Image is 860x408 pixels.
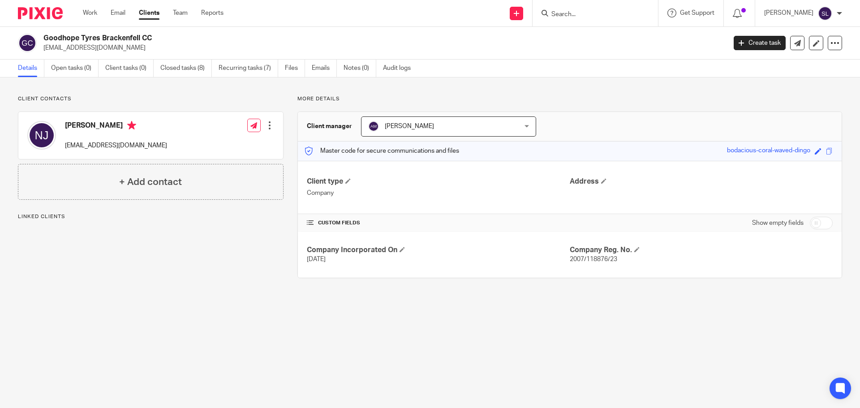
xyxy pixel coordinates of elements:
[18,34,37,52] img: svg%3E
[307,245,570,255] h4: Company Incorporated On
[752,219,804,228] label: Show empty fields
[18,95,284,103] p: Client contacts
[307,122,352,131] h3: Client manager
[43,34,585,43] h2: Goodhope Tyres Brackenfell CC
[219,60,278,77] a: Recurring tasks (7)
[570,177,833,186] h4: Address
[570,245,833,255] h4: Company Reg. No.
[305,146,459,155] p: Master code for secure communications and files
[727,146,810,156] div: bodacious-coral-waved-dingo
[18,60,44,77] a: Details
[734,36,786,50] a: Create task
[383,60,417,77] a: Audit logs
[285,60,305,77] a: Files
[818,6,832,21] img: svg%3E
[550,11,631,19] input: Search
[160,60,212,77] a: Closed tasks (8)
[173,9,188,17] a: Team
[201,9,224,17] a: Reports
[307,256,326,262] span: [DATE]
[27,121,56,150] img: svg%3E
[570,256,617,262] span: 2007/118876/23
[385,123,434,129] span: [PERSON_NAME]
[51,60,99,77] a: Open tasks (0)
[307,189,570,198] p: Company
[764,9,813,17] p: [PERSON_NAME]
[307,219,570,227] h4: CUSTOM FIELDS
[119,175,182,189] h4: + Add contact
[65,121,167,132] h4: [PERSON_NAME]
[139,9,159,17] a: Clients
[18,213,284,220] p: Linked clients
[111,9,125,17] a: Email
[18,7,63,19] img: Pixie
[65,141,167,150] p: [EMAIL_ADDRESS][DOMAIN_NAME]
[83,9,97,17] a: Work
[127,121,136,130] i: Primary
[344,60,376,77] a: Notes (0)
[312,60,337,77] a: Emails
[297,95,842,103] p: More details
[368,121,379,132] img: svg%3E
[43,43,720,52] p: [EMAIL_ADDRESS][DOMAIN_NAME]
[105,60,154,77] a: Client tasks (0)
[680,10,714,16] span: Get Support
[307,177,570,186] h4: Client type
